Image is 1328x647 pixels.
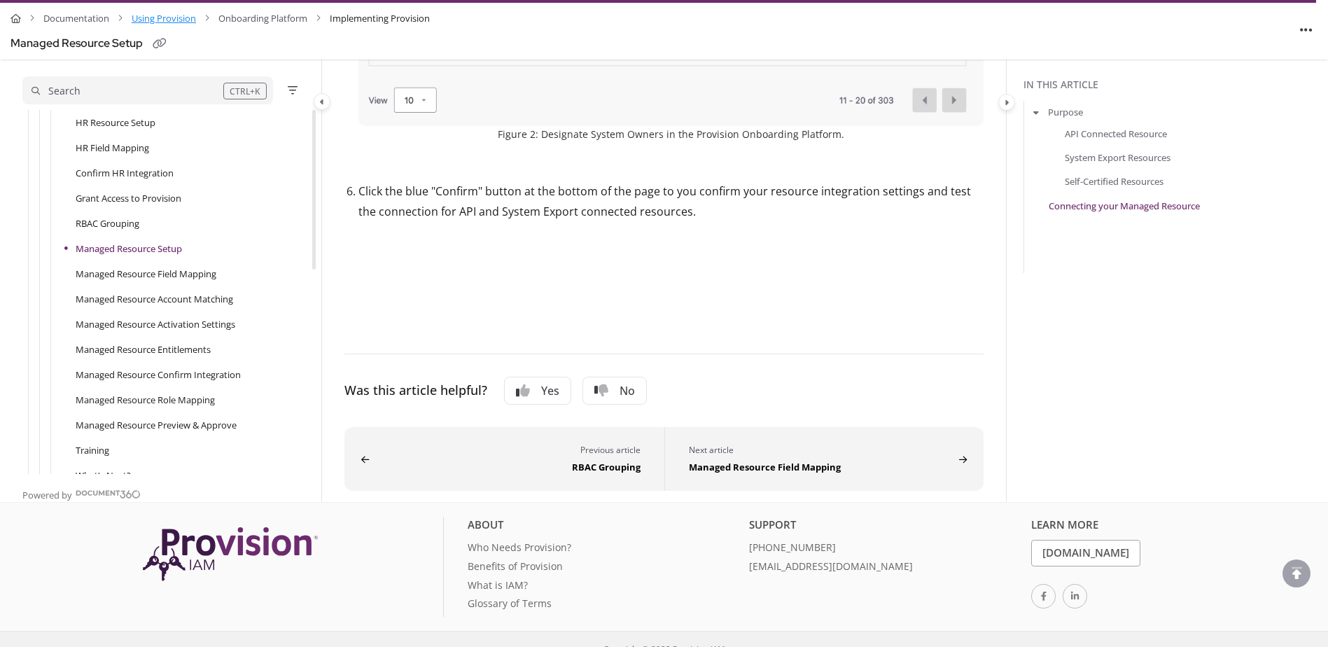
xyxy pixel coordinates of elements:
[223,83,267,99] div: CTRL+K
[76,242,182,256] a: Managed Resource Setup
[76,166,174,180] a: Confirm HR Integration
[1031,517,1303,540] div: Learn More
[468,540,739,559] a: Who Needs Provision?
[344,427,664,491] button: RBAC Grouping
[330,8,430,29] span: Implementing Provision
[11,34,143,54] div: Managed Resource Setup
[76,342,211,356] a: Managed Resource Entitlements
[1295,18,1317,41] button: Article more options
[468,578,739,597] a: What is IAM?
[22,76,273,104] button: Search
[1065,174,1163,188] a: Self-Certified Resources
[504,377,571,405] button: Yes
[43,8,109,29] a: Documentation
[1031,540,1140,566] a: [DOMAIN_NAME]
[143,527,318,581] img: Provision IAM Onboarding Platform
[582,377,647,405] button: No
[1023,77,1322,92] div: In this article
[22,488,72,502] span: Powered by
[284,82,301,99] button: Filter
[468,596,739,615] a: Glossary of Terms
[76,141,149,155] a: HR Field Mapping
[76,468,131,482] a: What's Next?
[76,368,241,382] a: Managed Resource Confirm Integration
[76,418,237,432] a: Managed Resource Preview & Approve
[375,457,641,474] div: RBAC Grouping
[1049,198,1200,212] a: Connecting your Managed Resource
[1030,104,1042,120] button: arrow
[1282,559,1310,587] div: scroll to top
[76,216,139,230] a: RBAC Grouping
[76,292,233,306] a: Managed Resource Account Matching
[998,94,1015,111] button: Category toggle
[749,540,1021,559] a: [PHONE_NUMBER]
[664,427,984,491] button: Managed Resource Field Mapping
[218,8,307,29] a: Onboarding Platform
[76,191,181,205] a: Grant Access to Provision
[76,393,215,407] a: Managed Resource Role Mapping
[22,485,141,502] a: Powered by Document360 - opens in a new tab
[132,8,196,29] a: Using Provision
[1048,105,1083,119] a: Purpose
[76,317,235,331] a: Managed Resource Activation Settings
[1065,151,1170,165] a: System Export Resources
[76,443,109,457] a: Training
[76,267,216,281] a: Managed Resource Field Mapping
[11,8,21,29] a: Home
[358,126,984,146] span: Figure 2: Designate System Owners in the Provision Onboarding Platform.
[468,559,739,578] a: Benefits of Provision
[148,33,171,55] button: Copy link of
[1065,127,1167,141] a: API Connected Resource
[749,559,1021,578] a: [EMAIL_ADDRESS][DOMAIN_NAME]
[689,457,954,474] div: Managed Resource Field Mapping
[314,93,330,110] button: Category toggle
[689,444,954,457] div: Next article
[344,381,487,401] div: Was this article helpful?
[468,517,739,540] div: About
[358,181,984,222] li: Click the blue "Confirm" button at the bottom of the page to you confirm your resource integratio...
[375,444,641,457] div: Previous article
[76,490,141,499] img: Document360
[48,83,81,99] div: Search
[76,116,155,130] a: HR Resource Setup
[749,517,1021,540] div: Support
